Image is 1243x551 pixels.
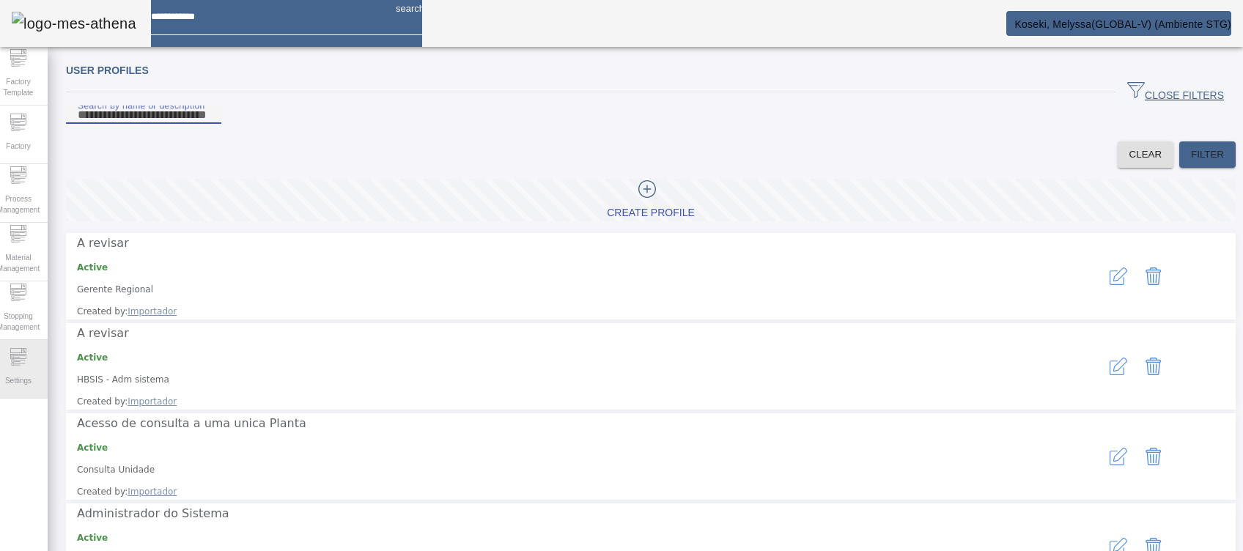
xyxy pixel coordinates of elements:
span: Administrador do Sistema [77,506,229,520]
button: CLEAR [1118,141,1173,168]
span: Importador [128,396,177,407]
span: CLOSE FILTERS [1127,81,1224,103]
strong: Active [77,262,108,273]
span: A revisar [77,236,129,250]
span: Created by: [77,395,1039,408]
div: Create Profile [607,206,695,221]
span: Importador [128,306,177,317]
p: Consulta Unidade [77,463,1039,476]
img: logo-mes-athena [12,12,136,35]
span: Settings [1,371,36,391]
mat-label: Search by name or description [78,100,205,110]
button: Delete [1136,349,1171,384]
span: Created by: [77,305,1039,318]
span: Created by: [77,485,1039,498]
p: HBSIS - Adm sistema [77,373,1039,386]
button: CLOSE FILTERS [1115,79,1236,106]
span: Factory [1,136,34,156]
span: FILTER [1191,147,1224,162]
span: Koseki, Melyssa(GLOBAL-V) (Ambiente STG) [1014,18,1231,30]
span: Acesso de consulta a uma unica Planta [77,416,306,430]
p: Gerente Regional [77,283,1039,296]
span: CLEAR [1129,147,1162,162]
button: Delete [1136,439,1171,474]
button: FILTER [1179,141,1236,168]
span: A revisar [77,326,129,340]
button: Create Profile [66,179,1236,221]
strong: Active [77,443,108,453]
span: Importador [128,487,177,497]
strong: Active [77,533,108,543]
button: Delete [1136,259,1171,294]
strong: Active [77,352,108,363]
span: User Profiles [66,64,149,76]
